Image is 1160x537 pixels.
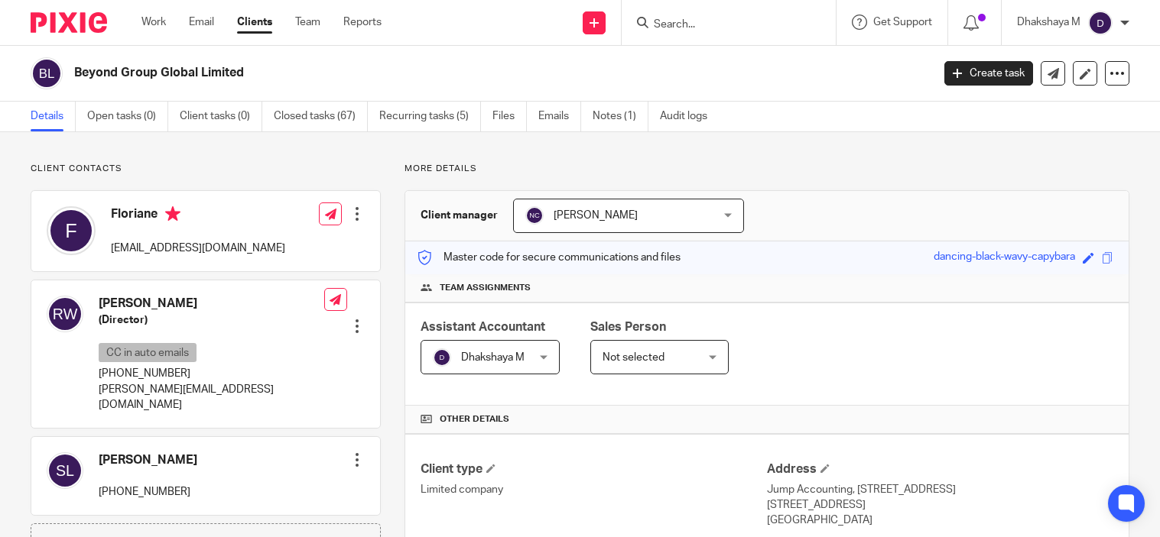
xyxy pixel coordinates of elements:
a: Emails [538,102,581,131]
p: [EMAIL_ADDRESS][DOMAIN_NAME] [111,241,285,256]
i: Primary [165,206,180,222]
span: Team assignments [440,282,531,294]
h2: Beyond Group Global Limited [74,65,752,81]
a: Details [31,102,76,131]
span: [PERSON_NAME] [554,210,638,221]
p: [STREET_ADDRESS] [767,497,1113,513]
p: [PHONE_NUMBER] [99,366,324,381]
img: svg%3E [1088,11,1113,35]
span: Other details [440,413,509,425]
input: Search [652,18,790,32]
div: dancing-black-wavy-capybara [934,249,1075,267]
img: Pixie [31,12,107,33]
h3: Client manager [421,208,498,223]
h5: (Director) [99,312,324,328]
p: [PHONE_NUMBER] [99,484,197,500]
p: Limited company [421,482,767,497]
span: Sales Person [590,321,666,333]
a: Files [492,102,527,131]
a: Create task [944,61,1033,86]
img: svg%3E [433,348,451,367]
a: Client tasks (0) [180,102,262,131]
a: Email [189,15,214,30]
h4: [PERSON_NAME] [99,452,197,468]
p: Client contacts [31,163,381,175]
img: svg%3E [47,206,96,255]
a: Open tasks (0) [87,102,168,131]
a: Notes (1) [593,102,648,131]
h4: [PERSON_NAME] [99,296,324,312]
img: svg%3E [47,452,83,489]
p: Master code for secure communications and files [417,250,681,265]
h4: Address [767,461,1113,477]
a: Closed tasks (67) [274,102,368,131]
p: CC in auto emails [99,343,197,362]
img: svg%3E [47,296,83,332]
h4: Client type [421,461,767,477]
span: Dhakshaya M [461,352,525,363]
p: [GEOGRAPHIC_DATA] [767,513,1113,528]
img: svg%3E [525,206,544,225]
a: Reports [343,15,382,30]
p: [PERSON_NAME][EMAIL_ADDRESS][DOMAIN_NAME] [99,382,324,413]
h4: Floriane [111,206,285,225]
a: Work [141,15,166,30]
p: More details [405,163,1129,175]
span: Get Support [873,17,932,27]
a: Audit logs [660,102,719,131]
img: svg%3E [31,57,63,89]
a: Team [295,15,320,30]
span: Assistant Accountant [421,321,545,333]
span: Not selected [603,352,664,363]
a: Recurring tasks (5) [379,102,481,131]
a: Clients [237,15,272,30]
p: Jump Accounting, [STREET_ADDRESS] [767,482,1113,497]
p: Dhakshaya M [1017,15,1080,30]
